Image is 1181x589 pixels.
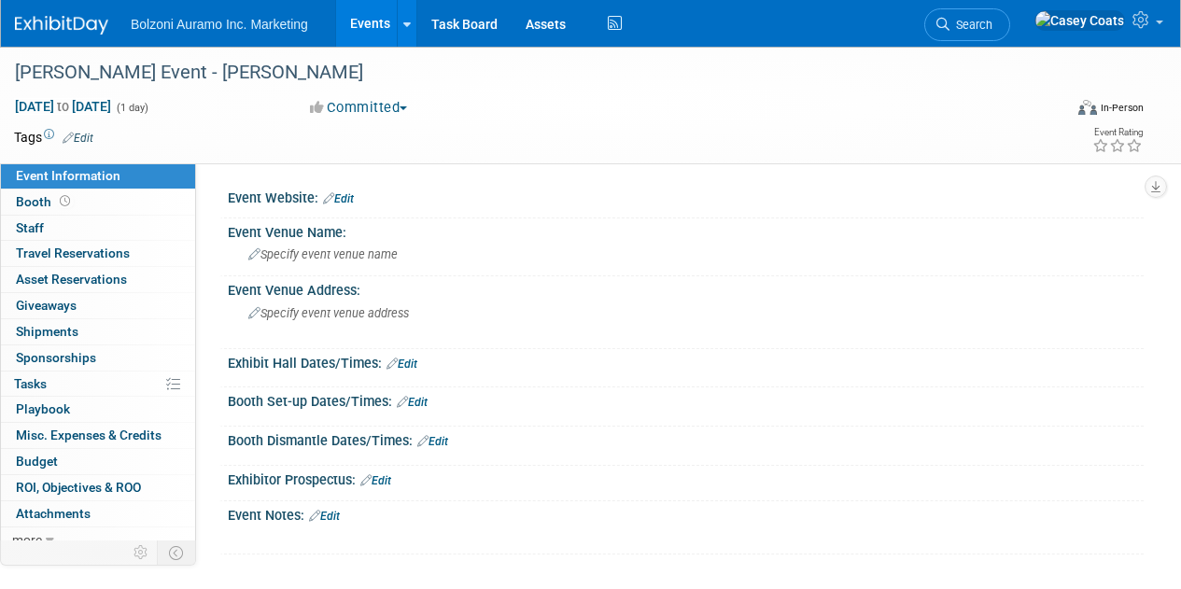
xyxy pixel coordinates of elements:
[16,506,91,521] span: Attachments
[228,427,1144,451] div: Booth Dismantle Dates/Times:
[387,358,417,371] a: Edit
[248,247,398,261] span: Specify event venue name
[12,532,42,547] span: more
[14,98,112,115] span: [DATE] [DATE]
[309,510,340,523] a: Edit
[1,163,195,189] a: Event Information
[14,128,93,147] td: Tags
[1,216,195,241] a: Staff
[228,349,1144,373] div: Exhibit Hall Dates/Times:
[16,220,44,235] span: Staff
[16,168,120,183] span: Event Information
[16,350,96,365] span: Sponsorships
[16,401,70,416] span: Playbook
[8,56,1047,90] div: [PERSON_NAME] Event - [PERSON_NAME]
[1,319,195,344] a: Shipments
[360,474,391,487] a: Edit
[54,99,72,114] span: to
[1,372,195,397] a: Tasks
[228,184,1144,208] div: Event Website:
[16,194,74,209] span: Booth
[16,324,78,339] span: Shipments
[1,423,195,448] a: Misc. Expenses & Credits
[1,293,195,318] a: Giveaways
[323,192,354,205] a: Edit
[63,132,93,145] a: Edit
[228,218,1144,242] div: Event Venue Name:
[16,245,130,260] span: Travel Reservations
[1,241,195,266] a: Travel Reservations
[924,8,1010,41] a: Search
[228,466,1144,490] div: Exhibitor Prospectus:
[397,396,428,409] a: Edit
[228,387,1144,412] div: Booth Set-up Dates/Times:
[125,540,158,565] td: Personalize Event Tab Strip
[14,376,47,391] span: Tasks
[115,102,148,114] span: (1 day)
[1,527,195,553] a: more
[1,267,195,292] a: Asset Reservations
[1,189,195,215] a: Booth
[131,17,308,32] span: Bolzoni Auramo Inc. Marketing
[158,540,196,565] td: Toggle Event Tabs
[16,480,141,495] span: ROI, Objectives & ROO
[1,345,195,371] a: Sponsorships
[417,435,448,448] a: Edit
[228,276,1144,300] div: Event Venue Address:
[1034,10,1125,31] img: Casey Coats
[303,98,415,118] button: Committed
[1078,100,1097,115] img: Format-Inperson.png
[1092,128,1143,137] div: Event Rating
[56,194,74,208] span: Booth not reserved yet
[16,272,127,287] span: Asset Reservations
[16,454,58,469] span: Budget
[16,428,162,442] span: Misc. Expenses & Credits
[1100,101,1144,115] div: In-Person
[1,501,195,526] a: Attachments
[949,18,992,32] span: Search
[1,449,195,474] a: Budget
[1,475,195,500] a: ROI, Objectives & ROO
[248,306,409,320] span: Specify event venue address
[16,298,77,313] span: Giveaways
[228,501,1144,526] div: Event Notes:
[15,16,108,35] img: ExhibitDay
[1,397,195,422] a: Playbook
[978,97,1144,125] div: Event Format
